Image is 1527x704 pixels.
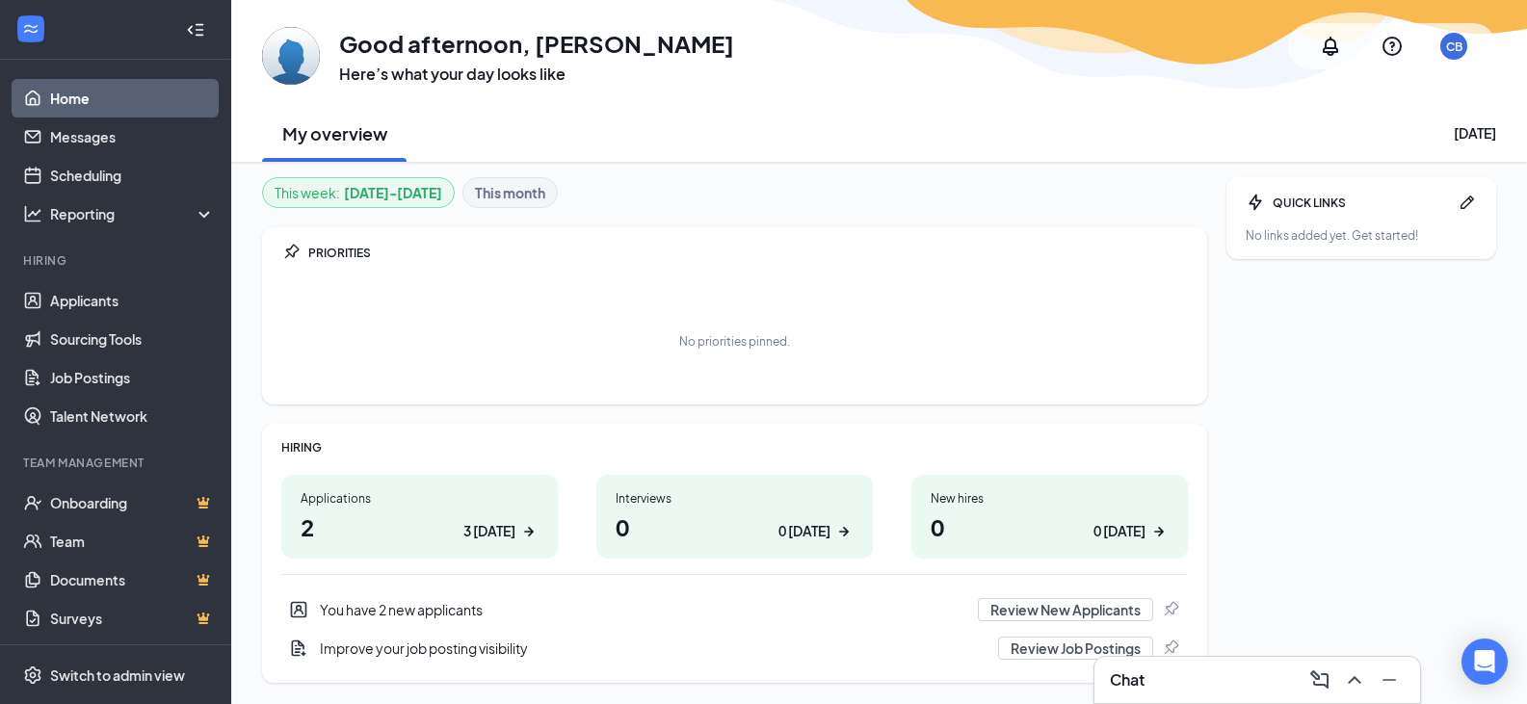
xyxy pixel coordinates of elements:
[281,475,558,559] a: Applications23 [DATE]ArrowRight
[1319,35,1342,58] svg: Notifications
[616,510,854,543] h1: 0
[281,590,1188,629] div: You have 2 new applicants
[998,637,1153,660] button: Review Job Postings
[50,79,215,117] a: Home
[1161,639,1180,658] svg: Pin
[21,19,40,39] svg: WorkstreamLogo
[1378,668,1401,691] svg: Minimize
[50,156,215,195] a: Scheduling
[679,333,790,350] div: No priorities pinned.
[289,639,308,658] svg: DocumentAdd
[50,320,215,358] a: Sourcing Tools
[1458,193,1477,212] svg: Pen
[50,281,215,320] a: Applicants
[1149,522,1169,541] svg: ArrowRight
[1381,35,1404,58] svg: QuestionInfo
[344,182,442,203] b: [DATE] - [DATE]
[616,490,854,507] div: Interviews
[23,252,211,269] div: Hiring
[23,665,42,685] svg: Settings
[1374,665,1405,695] button: Minimize
[23,455,211,471] div: Team Management
[519,522,539,541] svg: ArrowRight
[931,490,1169,507] div: New hires
[1246,193,1265,212] svg: Bolt
[262,27,320,85] img: Chris Belliboni
[1273,195,1450,211] div: QUICK LINKS
[50,397,215,435] a: Talent Network
[50,561,215,599] a: DocumentsCrown
[301,490,539,507] div: Applications
[339,64,734,85] h3: Here’s what your day looks like
[911,475,1188,559] a: New hires00 [DATE]ArrowRight
[50,204,216,223] div: Reporting
[475,182,545,203] b: This month
[1343,668,1366,691] svg: ChevronUp
[301,510,539,543] h1: 2
[1454,123,1496,143] div: [DATE]
[281,439,1188,456] div: HIRING
[1161,600,1180,619] svg: Pin
[50,358,215,397] a: Job Postings
[463,521,515,541] div: 3 [DATE]
[1308,668,1331,691] svg: ComposeMessage
[281,590,1188,629] a: UserEntityYou have 2 new applicantsReview New ApplicantsPin
[50,665,185,685] div: Switch to admin view
[1304,665,1335,695] button: ComposeMessage
[931,510,1169,543] h1: 0
[1093,521,1145,541] div: 0 [DATE]
[978,598,1153,621] button: Review New Applicants
[281,629,1188,667] a: DocumentAddImprove your job posting visibilityReview Job PostingsPin
[834,522,854,541] svg: ArrowRight
[1110,669,1145,691] h3: Chat
[50,117,215,156] a: Messages
[50,483,215,522] a: OnboardingCrown
[596,475,873,559] a: Interviews00 [DATE]ArrowRight
[320,639,987,658] div: Improve your job posting visibility
[778,521,830,541] div: 0 [DATE]
[1246,227,1477,244] div: No links added yet. Get started!
[281,629,1188,667] div: Improve your job posting visibility
[50,522,215,561] a: TeamCrown
[320,600,966,619] div: You have 2 new applicants
[339,27,734,60] h1: Good afternoon, [PERSON_NAME]
[1339,665,1370,695] button: ChevronUp
[23,204,42,223] svg: Analysis
[275,182,442,203] div: This week :
[282,121,387,145] h2: My overview
[308,245,1188,261] div: PRIORITIES
[186,20,205,39] svg: Collapse
[289,600,308,619] svg: UserEntity
[1461,639,1508,685] div: Open Intercom Messenger
[50,599,215,638] a: SurveysCrown
[281,243,301,262] svg: Pin
[1446,39,1462,55] div: CB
